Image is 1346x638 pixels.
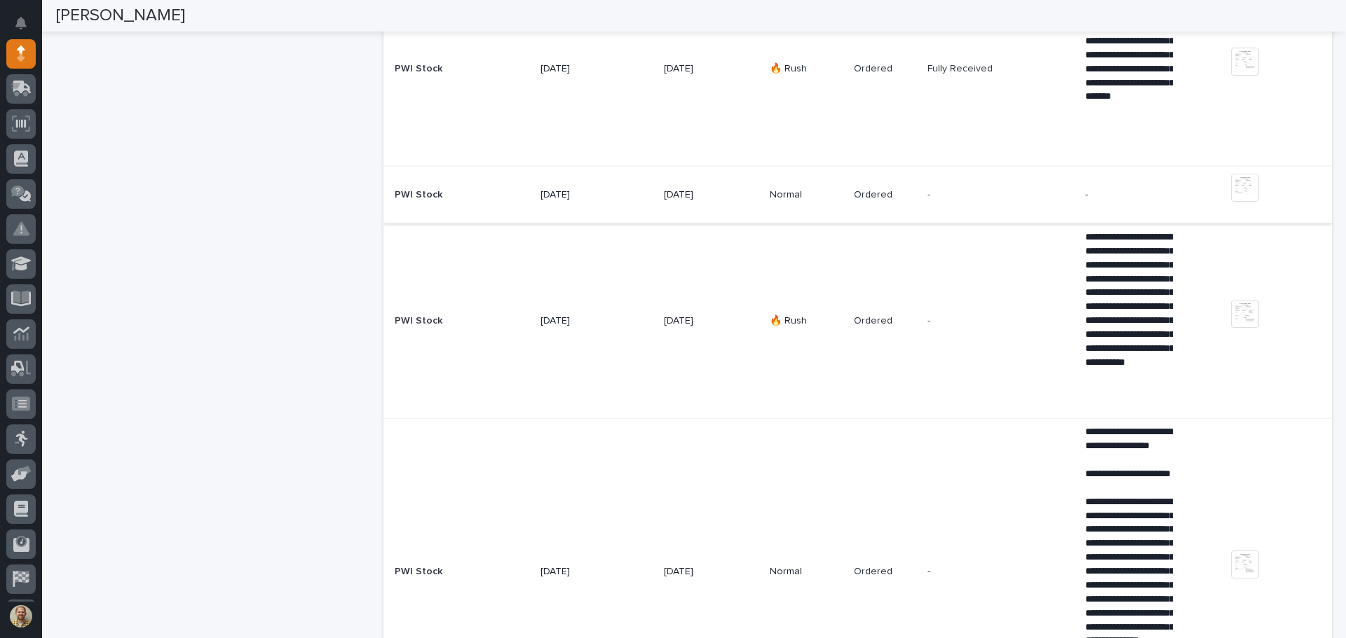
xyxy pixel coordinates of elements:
[664,315,752,327] p: [DATE]
[854,189,916,201] p: Ordered
[770,566,843,578] p: Normal
[6,602,36,631] button: users-avatar
[664,63,752,75] p: [DATE]
[1085,189,1173,201] p: -
[56,6,185,26] h2: [PERSON_NAME]
[854,566,916,578] p: Ordered
[6,8,36,38] button: Notifications
[541,63,628,75] p: [DATE]
[395,563,445,578] p: PWI Stock
[541,315,628,327] p: [DATE]
[770,315,843,327] p: 🔥 Rush
[395,312,445,327] p: PWI Stock
[395,186,445,201] p: PWI Stock
[395,60,445,75] p: PWI Stock
[854,63,916,75] p: Ordered
[770,189,843,201] p: Normal
[854,315,916,327] p: Ordered
[664,566,752,578] p: [DATE]
[383,167,1332,223] tr: PWI StockPWI Stock [DATE][DATE]NormalOrdered-- -
[770,63,843,75] p: 🔥 Rush
[541,566,628,578] p: [DATE]
[927,563,933,578] p: -
[927,186,933,201] p: -
[664,189,752,201] p: [DATE]
[541,189,628,201] p: [DATE]
[927,60,995,75] p: Fully Received
[927,312,933,327] p: -
[18,17,36,39] div: Notifications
